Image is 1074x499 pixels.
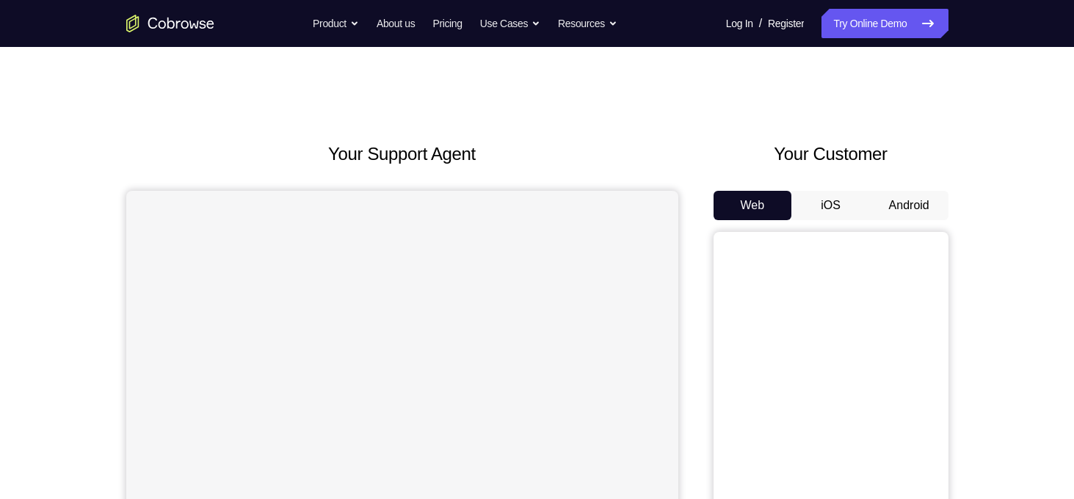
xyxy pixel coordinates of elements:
[759,15,762,32] span: /
[821,9,948,38] a: Try Online Demo
[870,191,948,220] button: Android
[714,191,792,220] button: Web
[432,9,462,38] a: Pricing
[714,141,948,167] h2: Your Customer
[558,9,617,38] button: Resources
[768,9,804,38] a: Register
[726,9,753,38] a: Log In
[313,9,359,38] button: Product
[480,9,540,38] button: Use Cases
[126,141,678,167] h2: Your Support Agent
[791,191,870,220] button: iOS
[126,15,214,32] a: Go to the home page
[377,9,415,38] a: About us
